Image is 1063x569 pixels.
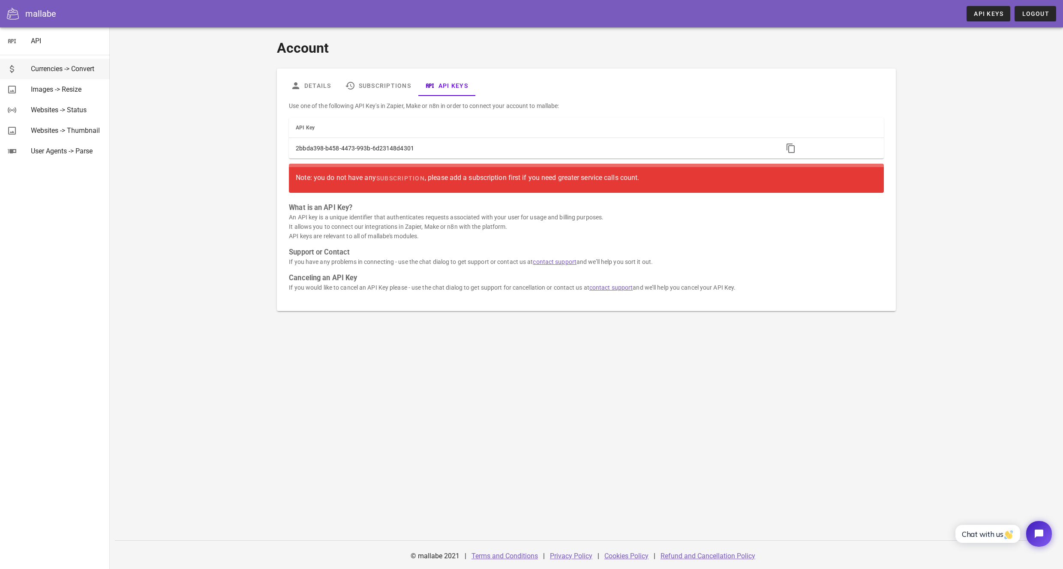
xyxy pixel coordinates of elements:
[405,546,465,566] div: © mallabe 2021
[277,38,895,58] h1: Account
[1021,10,1049,17] span: Logout
[296,171,877,186] div: Note: you do not have any , please add a subscription first if you need greater service calls count.
[598,546,599,566] div: |
[289,248,883,257] h3: Support or Contact
[1015,6,1056,21] button: Logout
[661,552,755,560] a: Refund and Cancellation Policy
[296,125,315,131] span: API Key
[25,7,56,20] div: mallabe
[465,546,466,566] div: |
[418,75,475,96] a: API Keys
[376,175,425,182] span: subscription
[289,283,883,292] p: If you would like to cancel an API Key please - use the chat dialog to get support for cancellati...
[550,552,592,560] a: Privacy Policy
[543,546,545,566] div: |
[31,147,103,155] div: User Agents -> Parse
[973,10,1003,17] span: API Keys
[284,75,338,96] a: Details
[31,126,103,135] div: Websites -> Thumbnail
[654,546,655,566] div: |
[31,106,103,114] div: Websites -> Status
[289,273,883,283] h3: Canceling an API Key
[289,203,883,213] h3: What is an API Key?
[533,258,577,265] a: contact support
[289,101,883,111] p: Use one of the following API Key's in Zapier, Make or n8n in order to connect your account to mal...
[31,85,103,93] div: Images -> Resize
[589,284,633,291] a: contact support
[946,514,1059,554] iframe: Tidio Chat
[31,65,103,73] div: Currencies -> Convert
[604,552,649,560] a: Cookies Policy
[967,6,1010,21] a: API Keys
[471,552,538,560] a: Terms and Conditions
[289,213,883,241] p: An API key is a unique identifier that authenticates requests associated with your user for usage...
[289,257,883,267] p: If you have any problems in connecting - use the chat dialog to get support or contact us at and ...
[289,117,776,138] th: API Key: Not sorted. Activate to sort ascending.
[338,75,418,96] a: Subscriptions
[31,37,103,45] div: API
[289,138,776,159] td: 2bbda398-b458-4473-993b-6d23148d4301
[376,171,425,186] a: subscription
